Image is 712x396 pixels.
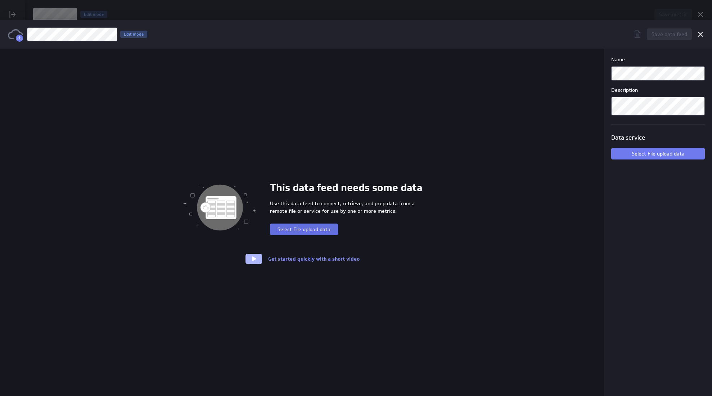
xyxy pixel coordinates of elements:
p: Use this data feed to connect, retrieve, and prep data from a remote file or service for use by o... [270,200,422,215]
span: Select File upload data [278,226,330,233]
div: When you make changes in Edit mode, you are altering how data is retrieved and transformed. These... [120,31,147,38]
button: Select File upload data [611,148,705,159]
label: Name [611,56,705,63]
h3: Data service [611,133,705,142]
button: Save data feed [647,28,692,40]
img: watch-video.svg [245,253,263,265]
h1: This data feed needs some data [270,180,422,195]
span: Select File upload data [632,150,685,157]
a: Get started quickly with a short video [268,256,360,262]
label: Description [611,86,705,94]
img: data-feed-zero-state.svg [184,180,256,235]
span: Save data feed [652,31,687,37]
div: Cancel [694,28,707,40]
div: Download as CSV [631,28,644,40]
button: Select File upload data [270,224,338,235]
